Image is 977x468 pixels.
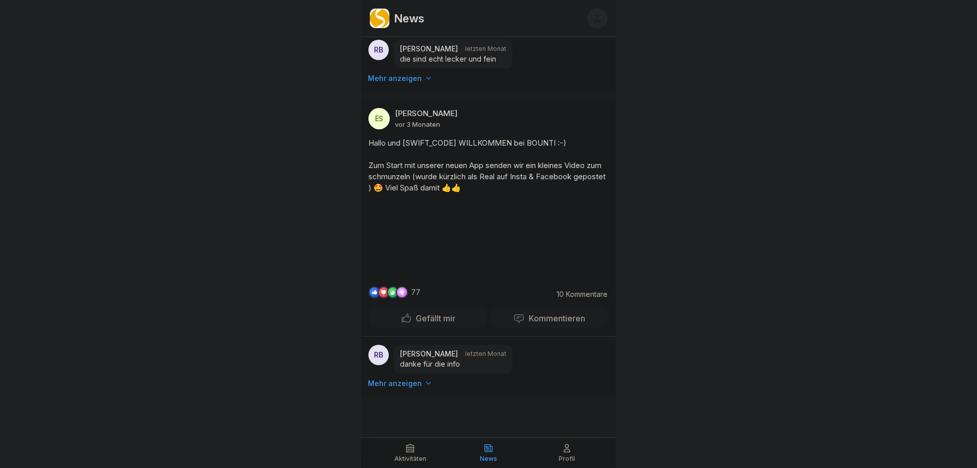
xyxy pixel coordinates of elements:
img: nwwaxdipndqi2em8zt3fdwml.png [370,9,389,28]
p: Aktivitäten [394,455,426,462]
p: Mehr anzeigen [368,378,422,389]
p: 77 [411,288,420,296]
p: 10 Kommentare [552,290,608,298]
p: Kommentieren [525,313,585,323]
p: letzten Monat [465,44,506,53]
p: letzten Monat [465,349,506,359]
p: Hallo und [SWIFT_CODE] WILLKOMMEN bei BOUNTI :-) Zum Start mit unserer neuen App senden wir ein k... [368,137,609,194]
p: die sind echt lecker und fein [400,54,506,64]
p: vor 3 Monaten [395,120,440,128]
p: Gefällt mir [412,313,455,323]
p: [PERSON_NAME] [400,349,458,359]
div: RB [368,40,389,60]
p: [PERSON_NAME] [395,109,457,118]
p: [PERSON_NAME] [400,44,458,54]
p: News [394,12,424,25]
p: Profil [559,455,575,462]
p: danke für die info [400,359,506,369]
div: RB [368,345,389,365]
p: News [480,455,497,462]
div: ES [368,108,390,129]
p: Mehr anzeigen [368,73,422,84]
